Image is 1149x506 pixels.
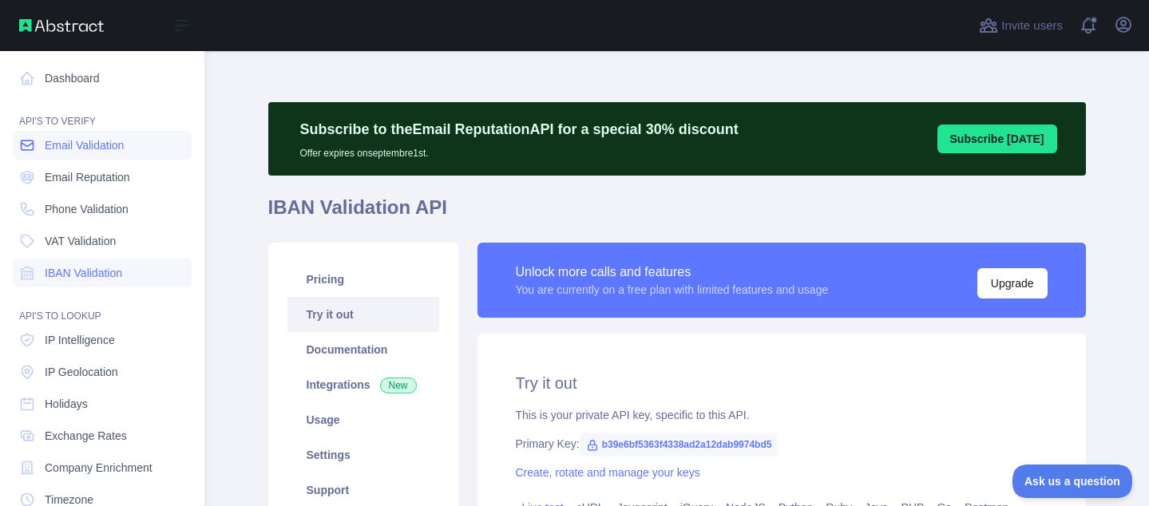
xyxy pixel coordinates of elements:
[287,262,439,297] a: Pricing
[516,263,829,282] div: Unlock more calls and features
[45,233,116,249] span: VAT Validation
[45,265,122,281] span: IBAN Validation
[45,137,124,153] span: Email Validation
[45,460,153,476] span: Company Enrichment
[45,332,115,348] span: IP Intelligence
[380,378,417,393] span: New
[1012,464,1133,498] iframe: Toggle Customer Support
[13,64,192,93] a: Dashboard
[580,433,779,457] span: b39e6bf5363f4338ad2a12dab9974bd5
[976,13,1066,38] button: Invite users
[13,358,192,386] a: IP Geolocation
[13,326,192,354] a: IP Intelligence
[13,453,192,482] a: Company Enrichment
[19,19,104,32] img: Abstract API
[300,140,739,160] p: Offer expires on septembre 1st.
[287,402,439,437] a: Usage
[516,466,700,479] a: Create, rotate and manage your keys
[45,364,118,380] span: IP Geolocation
[13,259,192,287] a: IBAN Validation
[13,131,192,160] a: Email Validation
[300,118,739,140] p: Subscribe to the Email Reputation API for a special 30 % discount
[1001,17,1063,35] span: Invite users
[516,372,1048,394] h2: Try it out
[13,227,192,255] a: VAT Validation
[977,268,1048,298] button: Upgrade
[516,282,829,298] div: You are currently on a free plan with limited features and usage
[287,297,439,332] a: Try it out
[287,367,439,402] a: Integrations New
[45,201,129,217] span: Phone Validation
[268,195,1086,233] h1: IBAN Validation API
[45,428,127,444] span: Exchange Rates
[13,163,192,192] a: Email Reputation
[13,421,192,450] a: Exchange Rates
[13,291,192,322] div: API'S TO LOOKUP
[516,436,1048,452] div: Primary Key:
[45,169,130,185] span: Email Reputation
[287,332,439,367] a: Documentation
[13,96,192,128] div: API'S TO VERIFY
[13,389,192,418] a: Holidays
[45,396,88,412] span: Holidays
[937,125,1057,153] button: Subscribe [DATE]
[13,195,192,223] a: Phone Validation
[287,437,439,472] a: Settings
[516,407,1048,423] div: This is your private API key, specific to this API.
